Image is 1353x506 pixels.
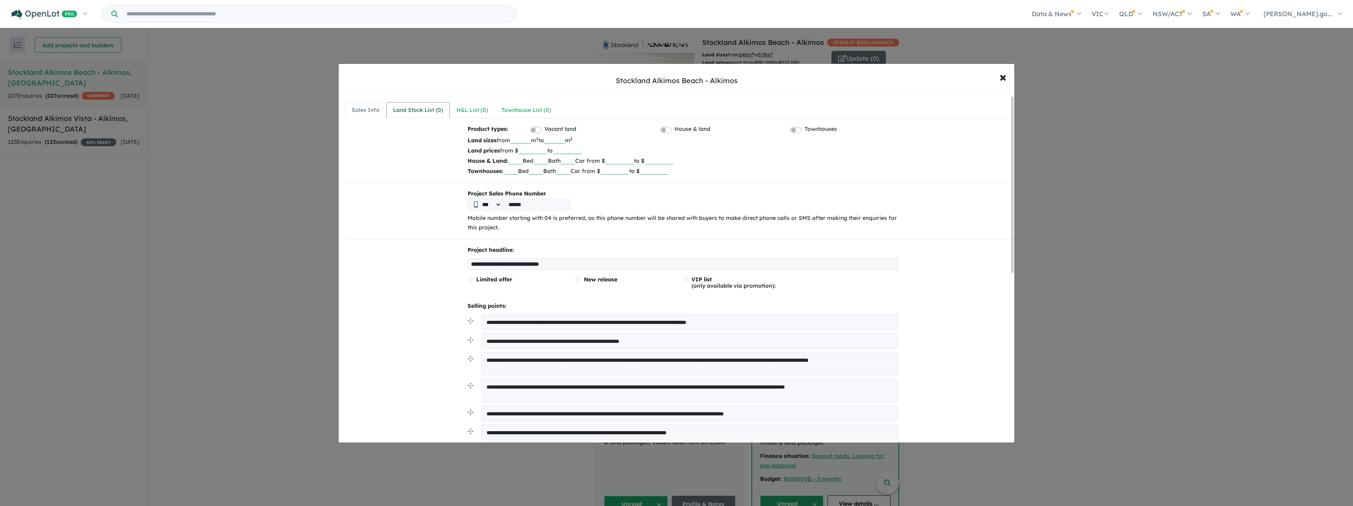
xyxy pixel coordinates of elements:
p: Selling points: [468,301,898,311]
div: Townhouse List ( 0 ) [501,106,551,115]
div: Sales Info [352,106,380,115]
span: VIP list [691,276,712,283]
b: Project Sales Phone Number [468,189,898,199]
b: Land sizes [468,137,497,144]
span: (only available via promotion): [691,276,775,289]
b: Townhouses: [468,167,503,175]
label: Vacant land [544,125,576,134]
p: Bed Bath Car from $ to $ [468,166,898,176]
span: [PERSON_NAME].go... [1264,10,1332,18]
p: Mobile number starting with 04 is preferred, as this phone number will be shared with buyers to m... [468,214,898,233]
b: House & Land: [468,157,508,164]
img: drag.svg [468,356,473,362]
sup: 2 [570,136,572,141]
div: Land Stock List ( 0 ) [393,106,443,115]
p: Project headline: [468,246,898,255]
span: Limited offer [476,276,512,283]
b: Product types: [468,125,508,135]
input: Try estate name, suburb, builder or developer [119,6,515,22]
p: Bed Bath Car from $ to $ [468,156,898,166]
b: Land prices [468,147,500,154]
p: from m to m [468,135,898,145]
img: drag.svg [468,428,473,434]
sup: 2 [536,136,539,141]
div: H&L List ( 0 ) [457,106,488,115]
img: drag.svg [468,409,473,415]
img: Openlot PRO Logo White [11,9,77,19]
p: from $ to [468,145,898,156]
span: New release [584,276,617,283]
img: drag.svg [468,383,473,389]
img: Phone icon [474,201,478,208]
img: drag.svg [468,337,473,343]
label: House & land [675,125,710,134]
span: × [999,68,1006,85]
div: Stockland Alkimos Beach - Alkimos [616,76,738,86]
label: Townhouses [805,125,837,134]
img: drag.svg [468,318,473,324]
